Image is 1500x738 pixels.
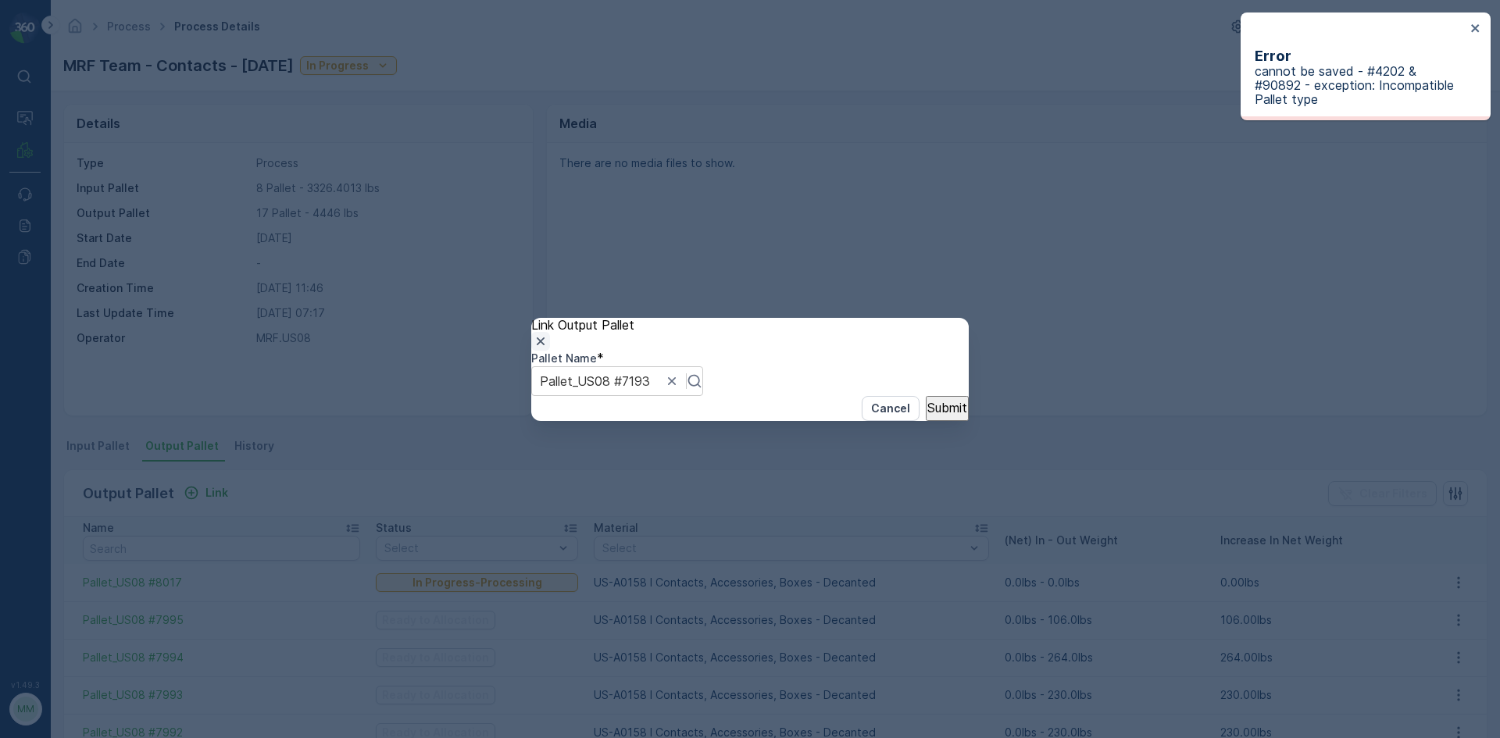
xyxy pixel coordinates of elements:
[927,401,967,415] p: Submit
[1255,48,1466,64] h3: Error
[926,396,969,421] button: Submit
[862,396,920,421] button: Cancel
[531,318,969,332] p: Link Output Pallet
[1255,64,1466,106] p: cannot be saved - #4202 & #90892 - exception: Incompatible Pallet type
[1470,22,1481,37] button: close
[531,351,597,365] label: Pallet Name
[871,401,910,416] p: Cancel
